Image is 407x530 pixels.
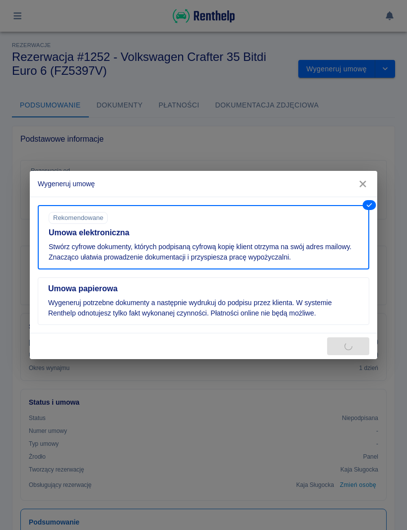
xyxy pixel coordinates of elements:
h5: Umowa papierowa [48,284,359,294]
p: Stwórz cyfrowe dokumenty, których podpisaną cyfrową kopię klient otrzyma na swój adres mailowy. Z... [49,242,358,263]
h5: Umowa elektroniczna [49,228,358,238]
span: Rekomendowane [49,214,107,221]
button: Umowa papierowaWygeneruj potrzebne dokumenty a następnie wydrukuj do podpisu przez klienta. W sys... [38,277,369,325]
h2: Wygeneruj umowę [30,171,377,197]
button: Umowa elektronicznaRekomendowaneStwórz cyfrowe dokumenty, których podpisaną cyfrową kopię klient ... [38,205,369,269]
p: Wygeneruj potrzebne dokumenty a następnie wydrukuj do podpisu przez klienta. W systemie Renthelp ... [48,298,359,318]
